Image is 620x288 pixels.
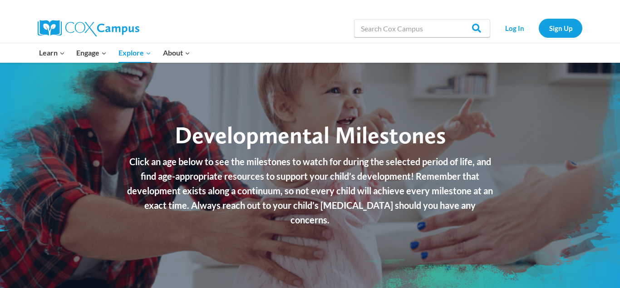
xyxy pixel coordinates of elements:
span: Engage [76,47,107,59]
span: Learn [39,47,65,59]
nav: Primary Navigation [33,43,196,62]
img: Cox Campus [38,20,139,36]
input: Search Cox Campus [354,19,490,37]
span: Explore [118,47,151,59]
nav: Secondary Navigation [495,19,582,37]
p: Click an age below to see the milestones to watch for during the selected period of life, and fin... [126,154,494,227]
span: Developmental Milestones [175,121,446,149]
a: Log In [495,19,534,37]
a: Sign Up [539,19,582,37]
span: About [163,47,190,59]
